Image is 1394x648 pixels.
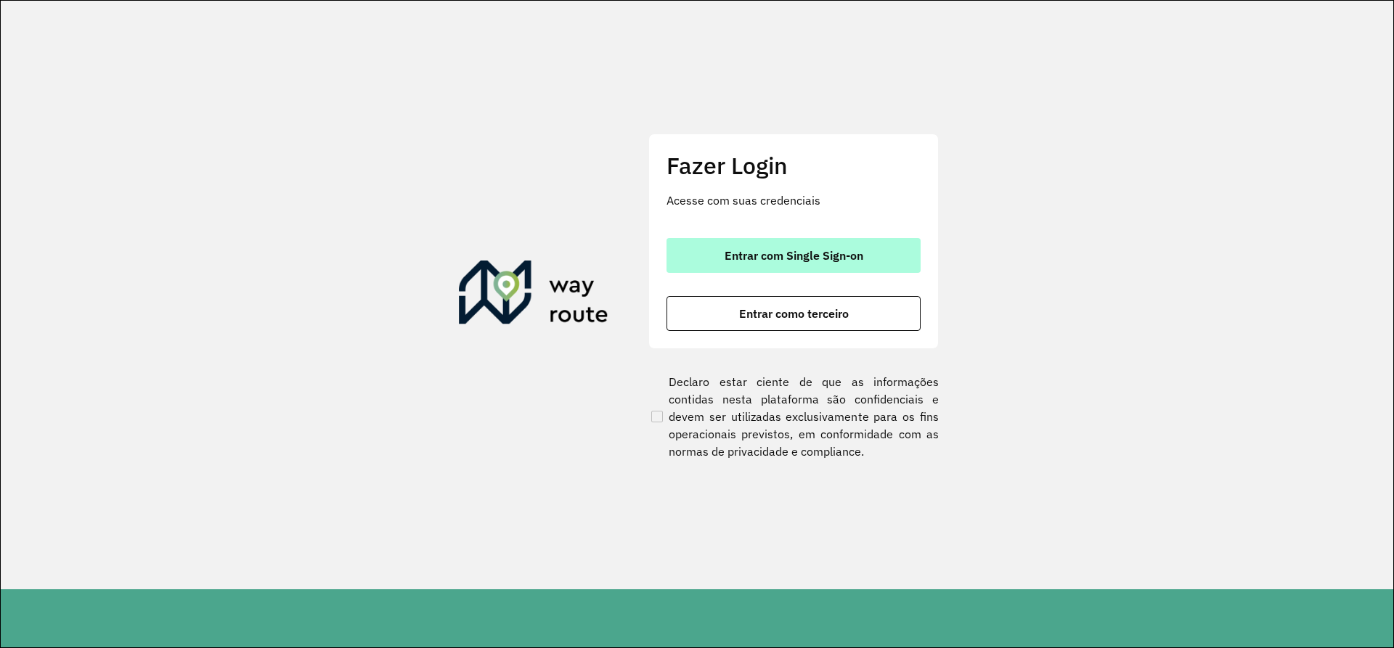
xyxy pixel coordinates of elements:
span: Entrar com Single Sign-on [725,250,863,261]
label: Declaro estar ciente de que as informações contidas nesta plataforma são confidenciais e devem se... [648,373,939,460]
h2: Fazer Login [667,152,921,179]
span: Entrar como terceiro [739,308,849,319]
img: Roteirizador AmbevTech [459,261,608,330]
button: button [667,296,921,331]
button: button [667,238,921,273]
p: Acesse com suas credenciais [667,192,921,209]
